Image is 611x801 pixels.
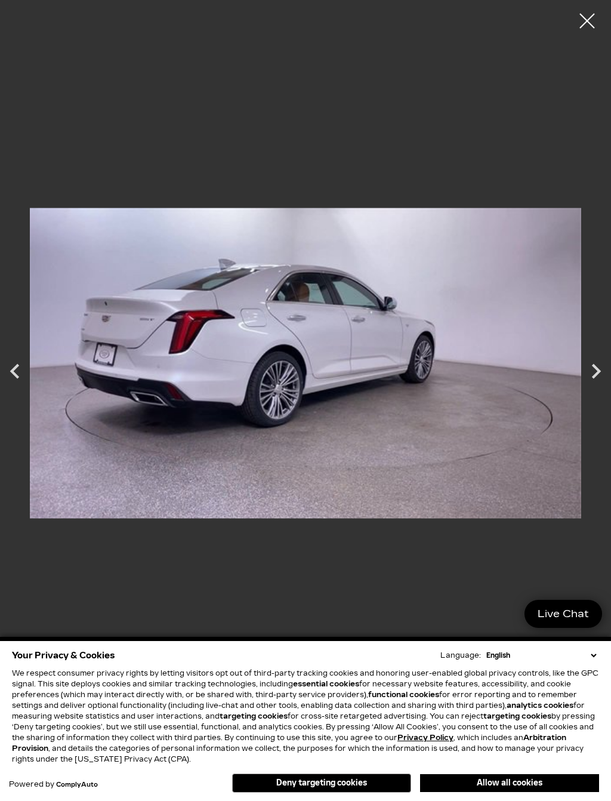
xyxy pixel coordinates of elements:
button: Allow all cookies [420,774,599,792]
span: Live Chat [532,607,595,621]
div: Next [581,350,611,392]
button: Deny targeting cookies [232,774,411,793]
img: New 2025 Crystal White Tricoat Cadillac Premium Luxury image 8 [30,9,581,717]
a: Live Chat [524,600,602,628]
strong: functional cookies [368,691,439,699]
u: Privacy Policy [397,734,453,742]
div: Language: [440,652,481,659]
a: ComplyAuto [56,781,98,788]
div: Powered by [9,781,98,788]
span: Your Privacy & Cookies [12,647,115,664]
strong: essential cookies [293,680,359,688]
strong: targeting cookies [220,712,288,720]
p: We respect consumer privacy rights by letting visitors opt out of third-party tracking cookies an... [12,668,599,765]
strong: analytics cookies [507,701,573,710]
strong: targeting cookies [483,712,551,720]
select: Language Select [483,650,599,661]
